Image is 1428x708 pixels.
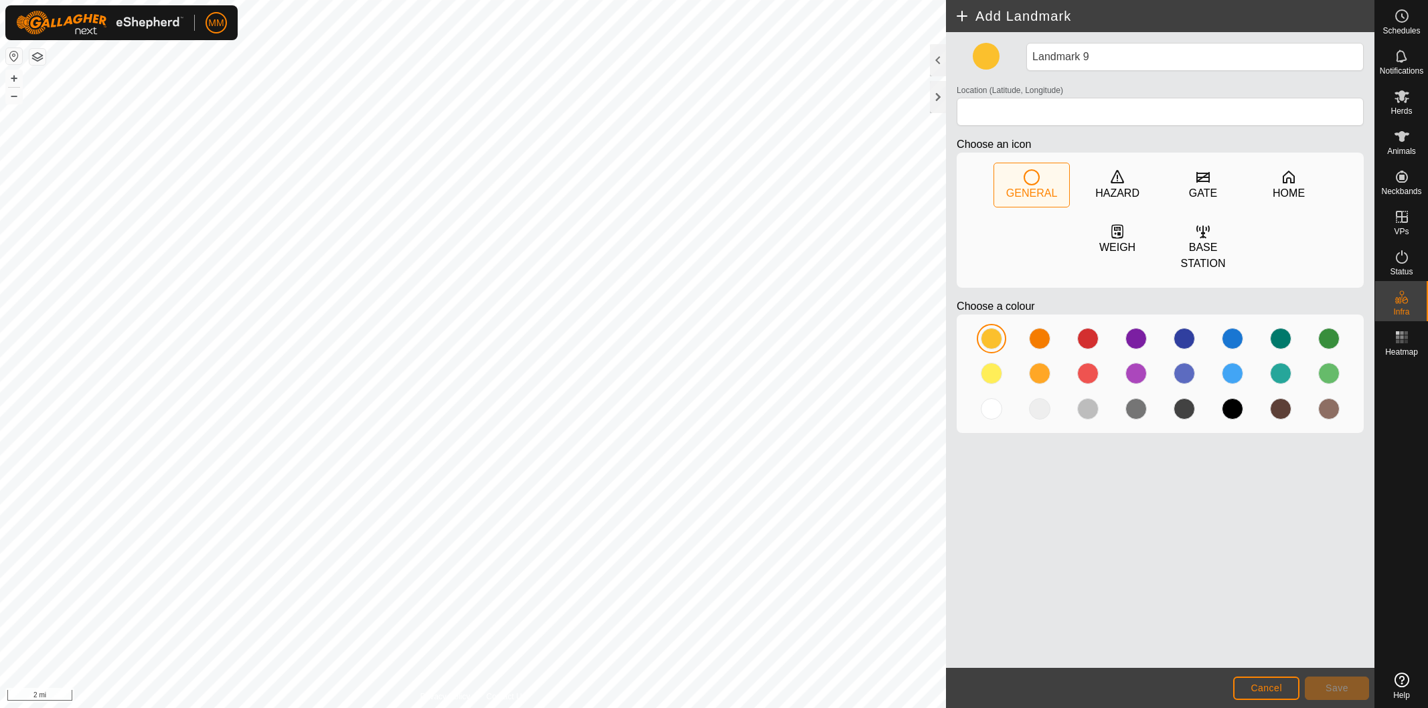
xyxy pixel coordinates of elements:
[1305,677,1369,700] button: Save
[1394,228,1409,236] span: VPs
[1385,348,1418,356] span: Heatmap
[1382,27,1420,35] span: Schedules
[208,16,224,30] span: MM
[1393,308,1409,316] span: Infra
[1251,683,1282,693] span: Cancel
[1326,683,1348,693] span: Save
[1390,268,1413,276] span: Status
[420,691,471,703] a: Privacy Policy
[1381,187,1421,195] span: Neckbands
[1095,185,1139,201] div: HAZARD
[1166,240,1241,272] div: BASE STATION
[1393,691,1410,699] span: Help
[1233,677,1299,700] button: Cancel
[1380,67,1423,75] span: Notifications
[1189,185,1217,201] div: GATE
[957,298,1364,315] p: Choose a colour
[6,70,22,86] button: +
[957,137,1364,153] p: Choose an icon
[1273,185,1305,201] div: HOME
[1375,667,1428,705] a: Help
[6,48,22,64] button: Reset Map
[16,11,183,35] img: Gallagher Logo
[486,691,526,703] a: Contact Us
[954,8,1374,24] h2: Add Landmark
[1099,240,1135,256] div: WEIGH
[6,88,22,104] button: –
[29,49,46,65] button: Map Layers
[1387,147,1416,155] span: Animals
[957,84,1063,96] label: Location (Latitude, Longitude)
[1006,185,1057,201] div: GENERAL
[1391,107,1412,115] span: Herds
